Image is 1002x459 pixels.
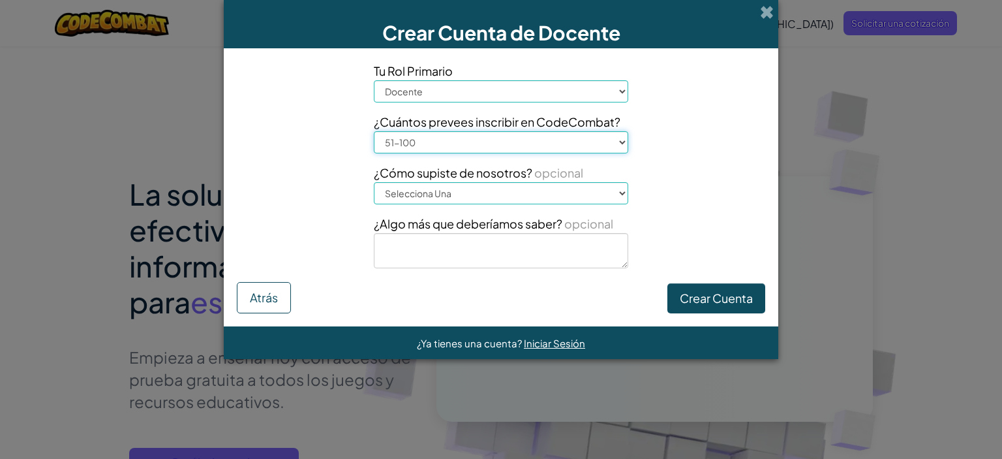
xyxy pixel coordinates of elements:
[374,165,532,180] span: ¿Cómo supiste de nosotros?
[374,61,628,80] span: Tu Rol Primario
[382,20,620,45] span: Crear Cuenta de Docente
[532,165,583,180] span: opcional
[417,337,524,349] span: ¿Ya tienes una cuenta?
[374,216,562,231] span: ¿Algo más que deberíamos saber?
[237,282,291,313] button: Atrás
[562,216,613,231] span: opcional
[667,283,765,313] button: Crear Cuenta
[374,112,628,131] span: ¿Cuántos prevees inscribir en CodeCombat?
[524,337,585,349] a: Iniciar Sesión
